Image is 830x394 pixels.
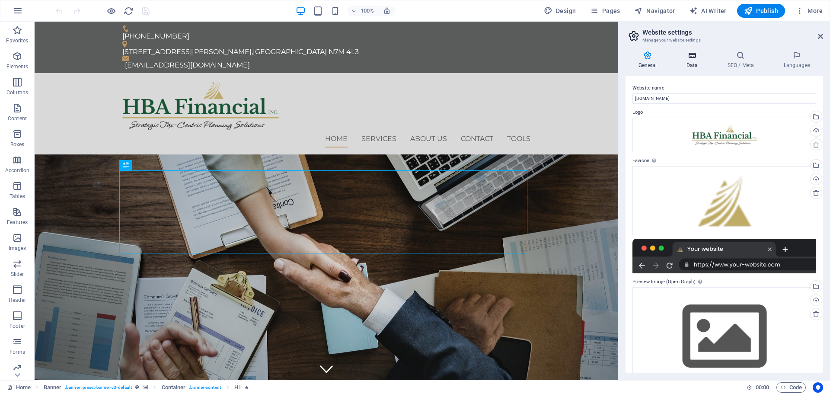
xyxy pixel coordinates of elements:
[540,4,580,18] button: Design
[626,51,673,69] h4: General
[634,6,675,15] span: Navigator
[632,156,816,166] label: Favicon
[590,6,620,15] span: Pages
[686,4,730,18] button: AI Writer
[10,323,25,330] p: Footer
[361,6,374,16] h6: 100%
[632,118,816,152] div: HBAFinancial21-xIb4L28pj69nPvlvYRT1fA.png
[65,382,132,393] span: . banner .preset-banner-v3-default
[586,4,623,18] button: Pages
[642,29,823,36] h2: Website settings
[10,141,25,148] p: Boxes
[135,385,139,390] i: This element is a customizable preset
[737,4,785,18] button: Publish
[744,6,778,15] span: Publish
[348,6,378,16] button: 100%
[11,271,24,278] p: Slider
[5,167,29,174] p: Accordion
[123,6,134,16] button: reload
[10,349,25,356] p: Forms
[756,382,769,393] span: 00 00
[776,382,806,393] button: Code
[10,193,25,200] p: Tables
[544,6,576,15] span: Design
[780,382,802,393] span: Code
[795,6,823,15] span: More
[44,382,62,393] span: Click to select. Double-click to edit
[642,36,806,44] h3: Manage your website settings
[7,382,31,393] a: Click to cancel selection. Double-click to open Pages
[673,51,714,69] h4: Data
[792,4,826,18] button: More
[189,382,220,393] span: . banner-content
[689,6,727,15] span: AI Writer
[124,6,134,16] i: Reload page
[106,6,116,16] button: Click here to leave preview mode and continue editing
[9,245,26,252] p: Images
[6,37,28,44] p: Favorites
[162,382,186,393] span: Click to select. Double-click to edit
[762,384,763,391] span: :
[714,51,770,69] h4: SEO / Meta
[632,277,816,287] label: Preview Image (Open Graph)
[143,385,148,390] i: This element contains a background
[245,385,249,390] i: Element contains an animation
[632,83,816,93] label: Website name
[632,287,816,386] div: Select files from the file manager, stock photos, or upload file(s)
[632,166,816,235] div: FaviconTransparent-tpwt6m-aLUnQaIHKo7faAQ-7mEkvRSy8qbNLydP-pcM0A.png
[813,382,823,393] button: Usercentrics
[631,4,679,18] button: Navigator
[44,382,249,393] nav: breadcrumb
[7,219,28,226] p: Features
[6,89,28,96] p: Columns
[632,93,816,104] input: Name...
[9,297,26,304] p: Header
[8,115,27,122] p: Content
[747,382,769,393] h6: Session time
[540,4,580,18] div: Design (Ctrl+Alt+Y)
[234,382,241,393] span: Click to select. Double-click to edit
[632,107,816,118] label: Logo
[770,51,823,69] h4: Languages
[6,63,29,70] p: Elements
